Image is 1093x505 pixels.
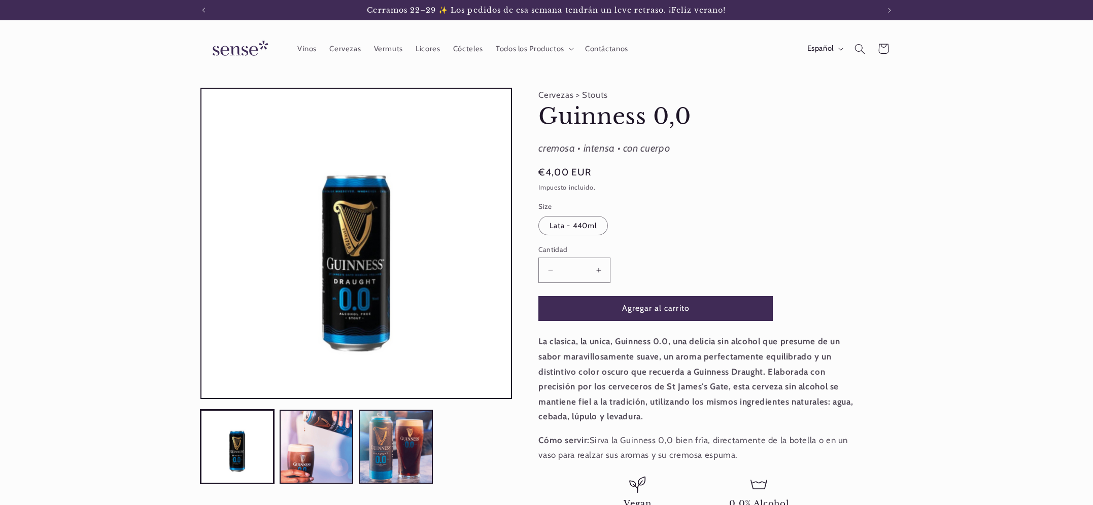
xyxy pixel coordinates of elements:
[538,433,858,463] p: Sirva la Guinness 0,0 bien fría, directamente de la botella o en un vaso para realzar sus aromas ...
[496,44,564,54] span: Todos los Productos
[291,38,323,60] a: Vinos
[538,216,608,235] label: Lata - 440ml
[538,139,858,158] div: cremosa • intensa • con cuerpo
[538,244,773,255] label: Cantidad
[578,38,634,60] a: Contáctanos
[200,34,277,63] img: Sense
[409,38,447,60] a: Licores
[848,37,871,60] summary: Búsqueda
[807,43,834,54] span: Español
[489,38,578,60] summary: Todos los Productos
[453,44,483,54] span: Cócteles
[323,38,367,60] a: Cervezas
[196,30,281,67] a: Sense
[538,102,858,131] h1: Guinness 0,0
[447,38,489,60] a: Cócteles
[538,336,853,421] strong: La clasica, la unica, Guinness 0.0, una delicia sin alcohol que presume de un sabor maravillosame...
[329,44,361,54] span: Cervezas
[538,183,858,193] div: Impuesto incluido.
[538,435,590,445] strong: Cómo servir:
[801,39,848,59] button: Español
[416,44,440,54] span: Licores
[297,44,317,54] span: Vinos
[585,44,628,54] span: Contáctanos
[280,410,354,484] button: Cargar la imagen 2 en la vista de la galería
[538,201,553,211] legend: Size
[359,410,433,484] button: Cargar la imagen 3 en la vista de la galería
[538,165,591,179] span: €4,00 EUR
[200,88,512,484] media-gallery: Visor de la galería
[367,38,409,60] a: Vermuts
[200,410,275,484] button: Cargar la imagen 1 en la vista de la galería
[374,44,403,54] span: Vermuts
[538,296,773,321] button: Agregar al carrito
[367,6,726,15] span: Cerramos 22–29 ✨ Los pedidos de esa semana tendrán un leve retraso. ¡Feliz verano!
